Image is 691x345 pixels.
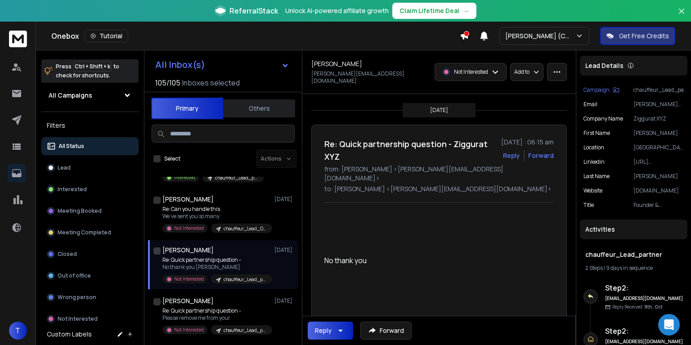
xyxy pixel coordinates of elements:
p: All Status [58,143,84,150]
p: Please remove me from your [162,314,270,322]
button: T [9,322,27,340]
p: chauffeur_Lead_partner [633,86,684,94]
p: to: [PERSON_NAME] <[PERSON_NAME][EMAIL_ADDRESS][DOMAIN_NAME]> [324,184,554,193]
p: Email [583,101,597,108]
p: Get Free Credits [619,31,669,40]
div: Open Intercom Messenger [658,314,680,336]
p: [PERSON_NAME] (Cold) [505,31,575,40]
button: Forward [360,322,412,340]
p: [DATE] [274,246,295,254]
span: 105 / 105 [155,77,180,88]
h3: Filters [41,119,139,132]
p: Meeting Booked [58,207,102,215]
span: 2 Steps [585,264,603,272]
button: Reply [308,322,353,340]
span: 9th, Oct [644,304,663,310]
button: Campaign [583,86,619,94]
button: All Inbox(s) [148,56,296,74]
button: All Campaigns [41,86,139,104]
button: Reply [503,151,520,160]
button: Close banner [676,5,687,27]
p: [PERSON_NAME] [633,173,684,180]
p: Meeting Completed [58,229,111,236]
div: Onebox [51,30,460,42]
button: Wrong person [41,288,139,306]
button: Others [223,99,295,118]
p: Interested [174,174,195,181]
p: [GEOGRAPHIC_DATA], [GEOGRAPHIC_DATA], [GEOGRAPHIC_DATA] [633,144,684,151]
p: chauffeur_Lead_partner [224,276,267,283]
p: Wrong person [58,294,96,301]
div: No thank you [324,255,547,266]
button: Interested [41,180,139,198]
h1: All Inbox(s) [155,60,205,69]
span: → [463,6,469,15]
p: Not Interested [454,68,488,76]
p: title [583,202,594,209]
p: [PERSON_NAME] [633,130,684,137]
h3: Inboxes selected [182,77,240,88]
h3: Custom Labels [47,330,92,339]
p: Lead [58,164,71,171]
h6: [EMAIL_ADDRESS][DOMAIN_NAME] [605,295,684,302]
p: [DATE] [274,297,295,305]
label: Select [164,155,180,162]
p: [URL][DOMAIN_NAME][PERSON_NAME] [633,158,684,166]
button: All Status [41,137,139,155]
div: Reply [315,326,332,335]
button: Meeting Booked [41,202,139,220]
h1: [PERSON_NAME] [162,296,214,305]
p: chauffeur_Lead_partner [224,327,267,334]
h6: Step 2 : [605,282,684,293]
p: Ziggurat XYZ [633,115,684,122]
p: Interested [58,186,87,193]
p: First Name [583,130,610,137]
button: Lead [41,159,139,177]
p: Company Name [583,115,623,122]
h1: Re: Quick partnership question - Ziggurat XYZ [324,138,496,163]
p: Not Interested [174,327,204,333]
p: Unlock AI-powered affiliate growth [285,6,389,15]
p: Campaign [583,86,610,94]
p: Lead Details [585,61,624,70]
p: from: [PERSON_NAME] <[PERSON_NAME][EMAIL_ADDRESS][DOMAIN_NAME]> [324,165,554,183]
p: Out of office [58,272,91,279]
p: Re: Can you handle this [162,206,270,213]
p: Reply Received [612,304,663,310]
p: Not Interested [174,225,204,232]
button: Tutorial [85,30,128,42]
p: Press to check for shortcuts. [56,62,119,80]
span: Ctrl + Shift + k [73,61,112,72]
p: [DATE] : 06:15 am [501,138,554,147]
p: Re: Quick partnership question - [162,256,270,264]
p: Add to [514,68,529,76]
h1: [PERSON_NAME] [162,246,214,255]
p: website [583,187,602,194]
p: Not Interested [174,276,204,282]
p: No thank you [PERSON_NAME] [162,264,270,271]
div: | [585,264,682,272]
h1: [PERSON_NAME] [311,59,362,68]
p: [DOMAIN_NAME] [633,187,684,194]
h6: Step 2 : [605,326,684,336]
p: location [583,144,604,151]
h1: [PERSON_NAME] [162,195,214,204]
h6: [EMAIL_ADDRESS][DOMAIN_NAME] [605,338,684,345]
button: Out of office [41,267,139,285]
p: [DATE] [430,107,448,114]
p: [DATE] [274,196,295,203]
p: chauffeur_Lead_partner [215,175,258,181]
div: Activities [580,220,687,239]
button: Claim Lifetime Deal→ [392,3,476,19]
p: Re: Quick partnership question - [162,307,270,314]
span: ReferralStack [229,5,278,16]
p: linkedin [583,158,605,166]
p: chauffeur_Lead_Offer_USA_valid [224,225,267,232]
h1: All Campaigns [49,91,92,100]
span: 9 days in sequence [606,264,653,272]
button: Closed [41,245,139,263]
div: Forward [528,151,554,160]
p: Not Interested [58,315,98,323]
